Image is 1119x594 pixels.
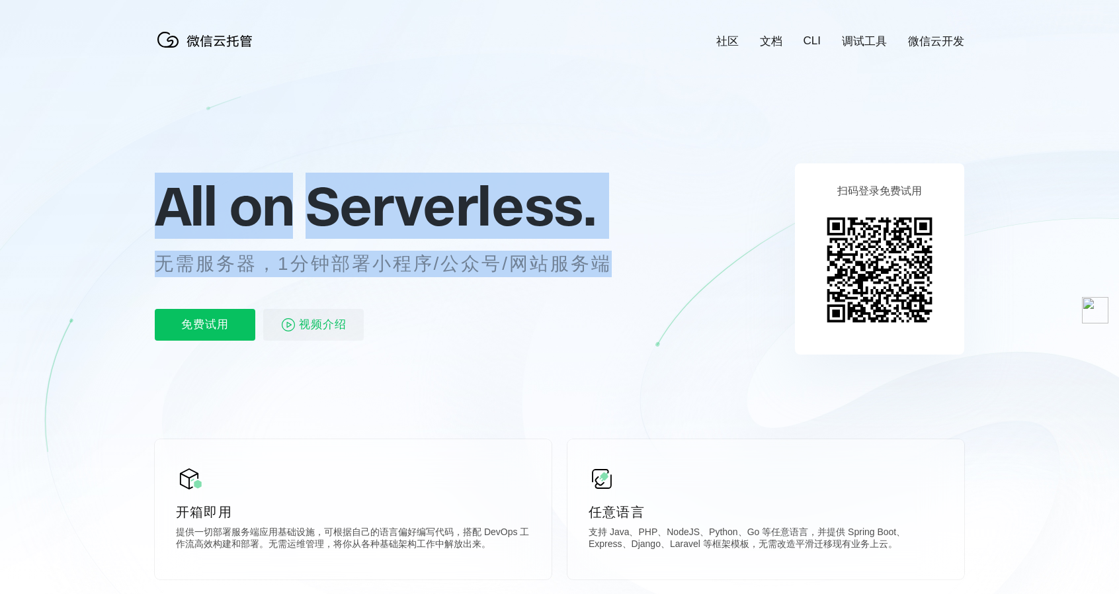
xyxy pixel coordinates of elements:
a: 文档 [760,34,782,49]
p: 扫码登录免费试用 [837,185,922,198]
p: 提供一切部署服务端应用基础设施，可根据自己的语言偏好编写代码，搭配 DevOps 工作流高效构建和部署。无需运维管理，将你从各种基础架构工作中解放出来。 [176,527,530,553]
a: CLI [804,34,821,48]
p: 免费试用 [155,309,255,341]
span: Serverless. [306,173,596,239]
a: 社区 [716,34,739,49]
a: 微信云托管 [155,44,261,55]
img: video_play.svg [280,317,296,333]
img: 微信云托管 [155,26,261,53]
p: 无需服务器，1分钟部署小程序/公众号/网站服务端 [155,251,636,277]
a: 微信云开发 [908,34,964,49]
span: All on [155,173,293,239]
p: 支持 Java、PHP、NodeJS、Python、Go 等任意语言，并提供 Spring Boot、Express、Django、Laravel 等框架模板，无需改造平滑迁移现有业务上云。 [589,527,943,553]
p: 任意语言 [589,503,943,521]
a: 调试工具 [842,34,887,49]
span: 视频介绍 [299,309,347,341]
p: 开箱即用 [176,503,530,521]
